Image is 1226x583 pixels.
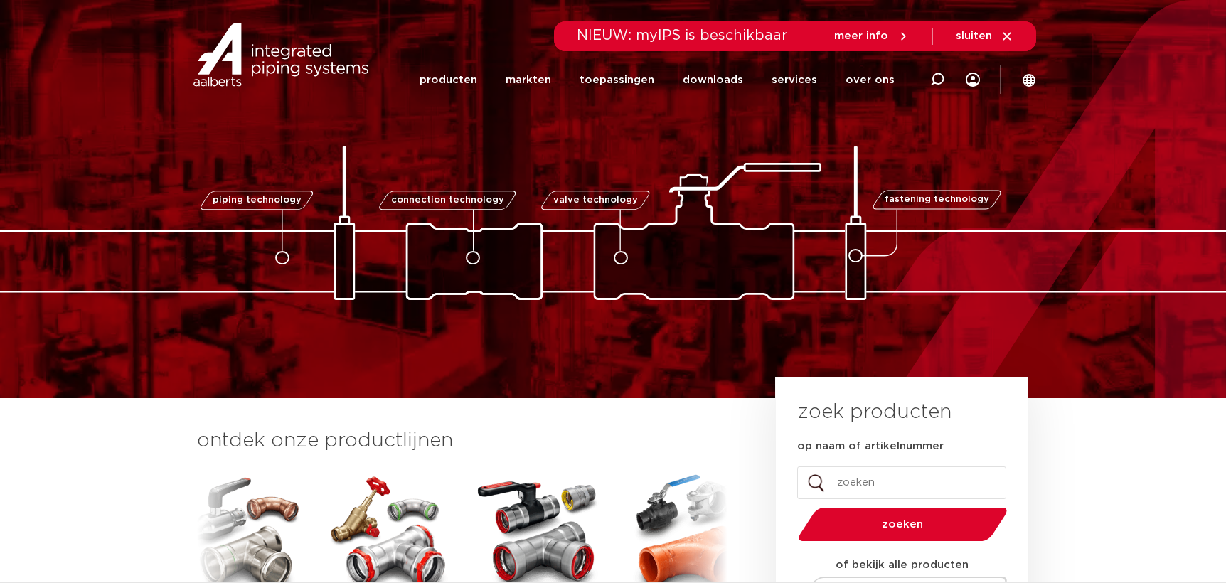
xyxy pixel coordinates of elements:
a: markten [506,51,551,109]
a: toepassingen [580,51,654,109]
span: zoeken [835,519,971,530]
a: services [772,51,817,109]
a: sluiten [956,30,1013,43]
h3: ontdek onze productlijnen [197,427,727,455]
a: downloads [683,51,743,109]
span: sluiten [956,31,992,41]
span: meer info [834,31,888,41]
label: op naam of artikelnummer [797,439,944,454]
button: zoeken [793,506,1013,542]
h3: zoek producten [797,398,952,427]
input: zoeken [797,466,1006,499]
span: fastening technology [885,196,989,205]
a: producten [420,51,477,109]
a: meer info [834,30,910,43]
strong: of bekijk alle producten [836,560,969,570]
span: valve technology [553,196,637,205]
span: piping technology [212,196,301,205]
span: NIEUW: myIPS is beschikbaar [577,28,788,43]
nav: Menu [420,51,895,109]
span: connection technology [391,196,504,205]
a: over ons [846,51,895,109]
div: my IPS [966,51,980,109]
